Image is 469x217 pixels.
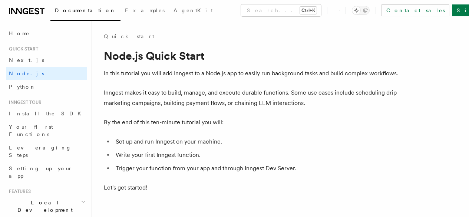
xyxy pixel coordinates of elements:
[104,183,400,193] p: Let's get started!
[9,165,73,179] span: Setting up your app
[9,30,30,37] span: Home
[104,88,400,108] p: Inngest makes it easy to build, manage, and execute durable functions. Some use cases include sch...
[50,2,120,21] a: Documentation
[55,7,116,13] span: Documentation
[6,141,87,162] a: Leveraging Steps
[104,68,400,79] p: In this tutorial you will add Inngest to a Node.js app to easily run background tasks and build c...
[9,124,53,137] span: Your first Functions
[382,4,449,16] a: Contact sales
[169,2,217,20] a: AgentKit
[104,49,400,62] h1: Node.js Quick Start
[120,2,169,20] a: Examples
[352,6,370,15] button: Toggle dark mode
[300,7,317,14] kbd: Ctrl+K
[9,57,44,63] span: Next.js
[6,199,81,214] span: Local Development
[6,107,87,120] a: Install the SDK
[6,196,87,217] button: Local Development
[6,162,87,183] a: Setting up your app
[6,120,87,141] a: Your first Functions
[6,53,87,67] a: Next.js
[174,7,213,13] span: AgentKit
[9,145,72,158] span: Leveraging Steps
[6,67,87,80] a: Node.js
[241,4,321,16] button: Search...Ctrl+K
[9,111,86,116] span: Install the SDK
[125,7,165,13] span: Examples
[104,117,400,128] p: By the end of this ten-minute tutorial you will:
[113,150,400,160] li: Write your first Inngest function.
[9,84,36,90] span: Python
[113,137,400,147] li: Set up and run Inngest on your machine.
[9,70,44,76] span: Node.js
[6,46,38,52] span: Quick start
[6,99,42,105] span: Inngest tour
[104,33,154,40] a: Quick start
[113,163,400,174] li: Trigger your function from your app and through Inngest Dev Server.
[6,27,87,40] a: Home
[6,80,87,93] a: Python
[6,188,31,194] span: Features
